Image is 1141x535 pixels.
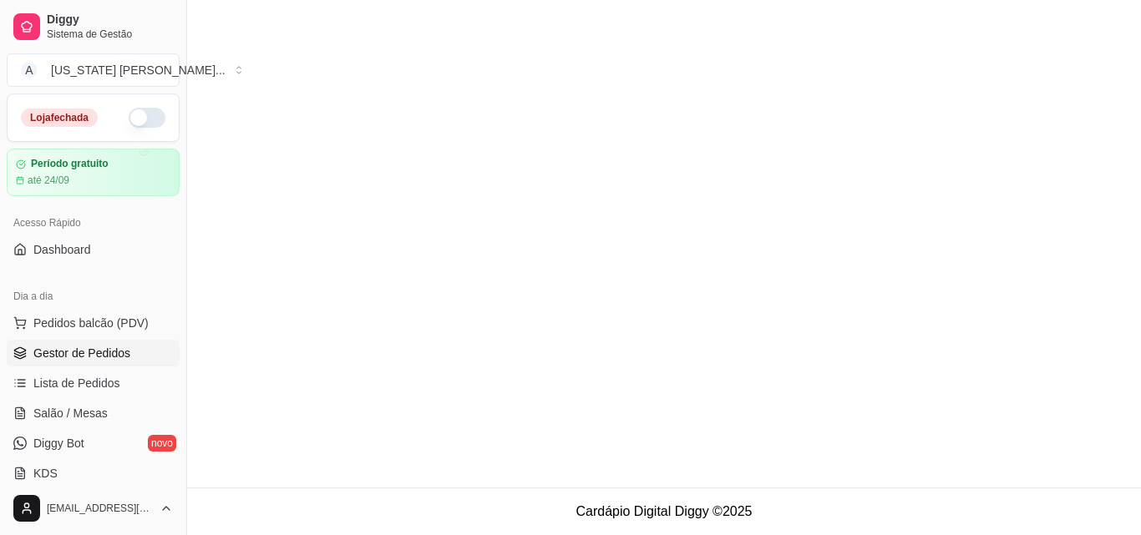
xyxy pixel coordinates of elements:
article: até 24/09 [28,174,69,187]
a: KDS [7,460,180,487]
div: Acesso Rápido [7,209,180,236]
button: [EMAIL_ADDRESS][DOMAIN_NAME] [7,488,180,528]
span: Lista de Pedidos [33,375,120,391]
span: A [21,62,38,78]
span: Sistema de Gestão [47,28,173,41]
a: Gestor de Pedidos [7,340,180,366]
button: Pedidos balcão (PDV) [7,310,180,336]
span: Diggy [47,13,173,28]
span: [EMAIL_ADDRESS][DOMAIN_NAME] [47,502,153,515]
div: Dia a dia [7,283,180,310]
span: Dashboard [33,241,91,258]
button: Alterar Status [129,108,165,128]
span: Pedidos balcão (PDV) [33,315,149,331]
footer: Cardápio Digital Diggy © 2025 [187,487,1141,535]
span: Salão / Mesas [33,405,108,421]
a: Período gratuitoaté 24/09 [7,149,180,196]
button: Select a team [7,53,180,87]
a: Lista de Pedidos [7,370,180,396]
span: Gestor de Pedidos [33,345,130,361]
a: Salão / Mesas [7,400,180,426]
div: Loja fechada [21,109,98,127]
a: Diggy Botnovo [7,430,180,457]
a: DiggySistema de Gestão [7,7,180,47]
a: Dashboard [7,236,180,263]
span: Diggy Bot [33,435,84,452]
span: KDS [33,465,58,482]
div: [US_STATE] [PERSON_NAME] ... [51,62,226,78]
article: Período gratuito [31,158,109,170]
